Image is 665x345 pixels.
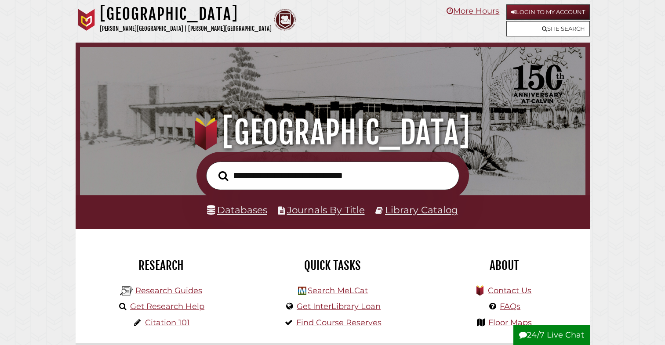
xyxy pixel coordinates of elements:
[296,318,382,327] a: Find Course Reserves
[82,258,240,273] h2: Research
[500,302,520,311] a: FAQs
[297,302,381,311] a: Get InterLibrary Loan
[130,302,204,311] a: Get Research Help
[100,4,272,24] h1: [GEOGRAPHIC_DATA]
[287,204,365,216] a: Journals By Title
[76,9,98,31] img: Calvin University
[120,284,133,298] img: Hekman Library Logo
[145,318,190,327] a: Citation 101
[274,9,296,31] img: Calvin Theological Seminary
[298,287,306,295] img: Hekman Library Logo
[425,258,583,273] h2: About
[506,4,590,20] a: Login to My Account
[218,170,228,181] i: Search
[207,204,267,216] a: Databases
[308,286,368,295] a: Search MeLCat
[90,113,575,152] h1: [GEOGRAPHIC_DATA]
[135,286,202,295] a: Research Guides
[506,21,590,36] a: Site Search
[214,169,233,184] button: Search
[385,204,458,216] a: Library Catalog
[488,318,532,327] a: Floor Maps
[100,24,272,34] p: [PERSON_NAME][GEOGRAPHIC_DATA] | [PERSON_NAME][GEOGRAPHIC_DATA]
[447,6,499,16] a: More Hours
[488,286,531,295] a: Contact Us
[254,258,412,273] h2: Quick Tasks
